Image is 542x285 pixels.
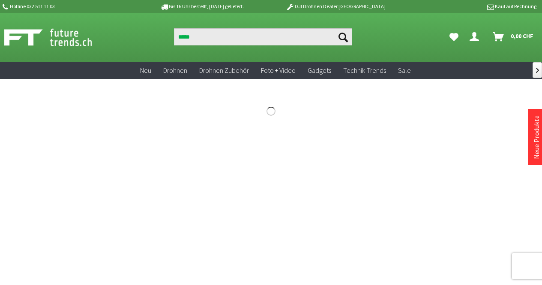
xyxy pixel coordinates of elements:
img: Shop Futuretrends - zur Startseite wechseln [4,27,111,48]
span: Drohnen [163,66,187,75]
a: Sale [392,62,417,79]
p: Kauf auf Rechnung [403,1,536,12]
a: Foto + Video [255,62,302,79]
p: Bis 16 Uhr bestellt, [DATE] geliefert. [135,1,269,12]
span: Gadgets [308,66,331,75]
input: Produkt, Marke, Kategorie, EAN, Artikelnummer… [174,28,352,45]
span: Drohnen Zubehör [199,66,249,75]
span: Neu [140,66,151,75]
a: Neue Produkte [532,115,541,159]
a: Dein Konto [466,28,486,45]
button: Suchen [334,28,352,45]
a: Neu [134,62,157,79]
span: Foto + Video [261,66,296,75]
a: Meine Favoriten [445,28,463,45]
span:  [536,68,539,73]
a: Warenkorb [489,28,538,45]
span: Technik-Trends [343,66,386,75]
a: Drohnen [157,62,193,79]
span: 0,00 CHF [511,29,533,43]
a: Technik-Trends [337,62,392,79]
p: Hotline 032 511 11 03 [1,1,135,12]
a: Drohnen Zubehör [193,62,255,79]
a: Gadgets [302,62,337,79]
span: Sale [398,66,411,75]
p: DJI Drohnen Dealer [GEOGRAPHIC_DATA] [269,1,402,12]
